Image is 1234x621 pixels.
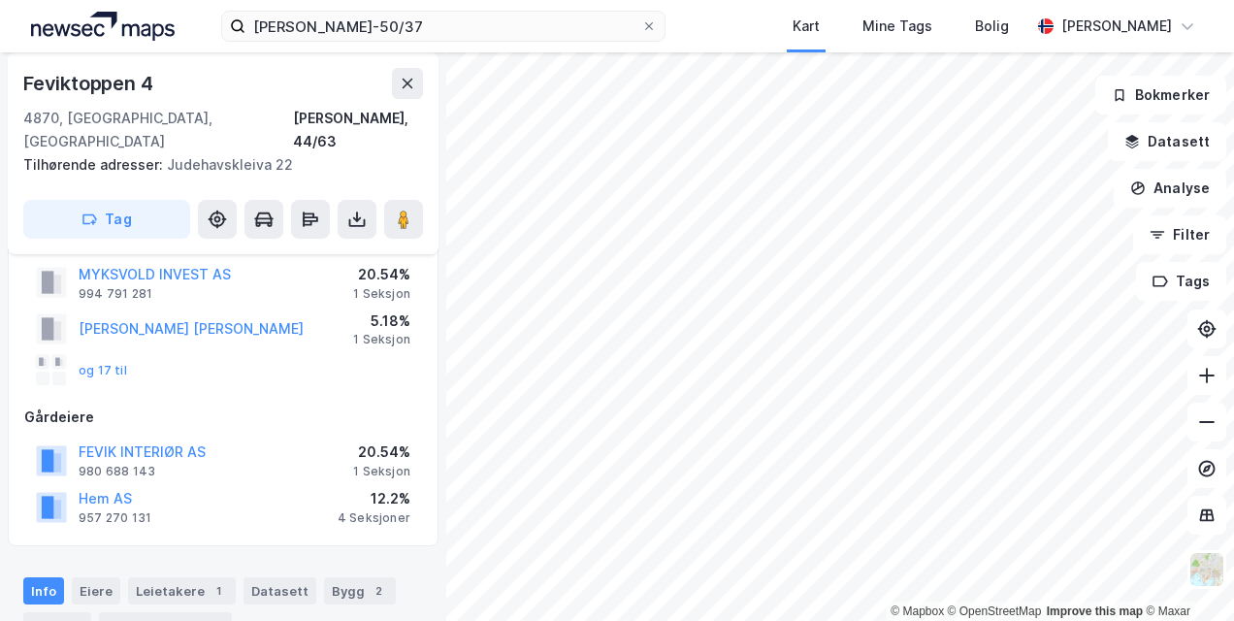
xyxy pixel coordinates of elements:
[23,200,190,239] button: Tag
[79,464,155,479] div: 980 688 143
[23,68,156,99] div: Feviktoppen 4
[31,12,175,41] img: logo.a4113a55bc3d86da70a041830d287a7e.svg
[353,464,410,479] div: 1 Seksjon
[975,15,1009,38] div: Bolig
[1061,15,1172,38] div: [PERSON_NAME]
[862,15,932,38] div: Mine Tags
[1136,262,1226,301] button: Tags
[793,15,820,38] div: Kart
[338,487,410,510] div: 12.2%
[1047,605,1143,618] a: Improve this map
[353,441,410,464] div: 20.54%
[79,510,151,526] div: 957 270 131
[209,581,228,601] div: 1
[338,510,410,526] div: 4 Seksjoner
[1133,215,1226,254] button: Filter
[79,286,152,302] div: 994 791 281
[128,577,236,605] div: Leietakere
[1114,169,1226,208] button: Analyse
[23,577,64,605] div: Info
[353,286,410,302] div: 1 Seksjon
[293,107,423,153] div: [PERSON_NAME], 44/63
[353,310,410,333] div: 5.18%
[244,577,316,605] div: Datasett
[891,605,944,618] a: Mapbox
[369,581,388,601] div: 2
[1108,122,1226,161] button: Datasett
[23,153,407,177] div: Judehavskleiva 22
[353,332,410,347] div: 1 Seksjon
[23,156,167,173] span: Tilhørende adresser:
[24,406,422,429] div: Gårdeiere
[72,577,120,605] div: Eiere
[1137,528,1234,621] div: Kontrollprogram for chat
[1095,76,1226,114] button: Bokmerker
[245,12,640,41] input: Søk på adresse, matrikkel, gårdeiere, leietakere eller personer
[23,107,293,153] div: 4870, [GEOGRAPHIC_DATA], [GEOGRAPHIC_DATA]
[353,263,410,286] div: 20.54%
[948,605,1042,618] a: OpenStreetMap
[1137,528,1234,621] iframe: Chat Widget
[324,577,396,605] div: Bygg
